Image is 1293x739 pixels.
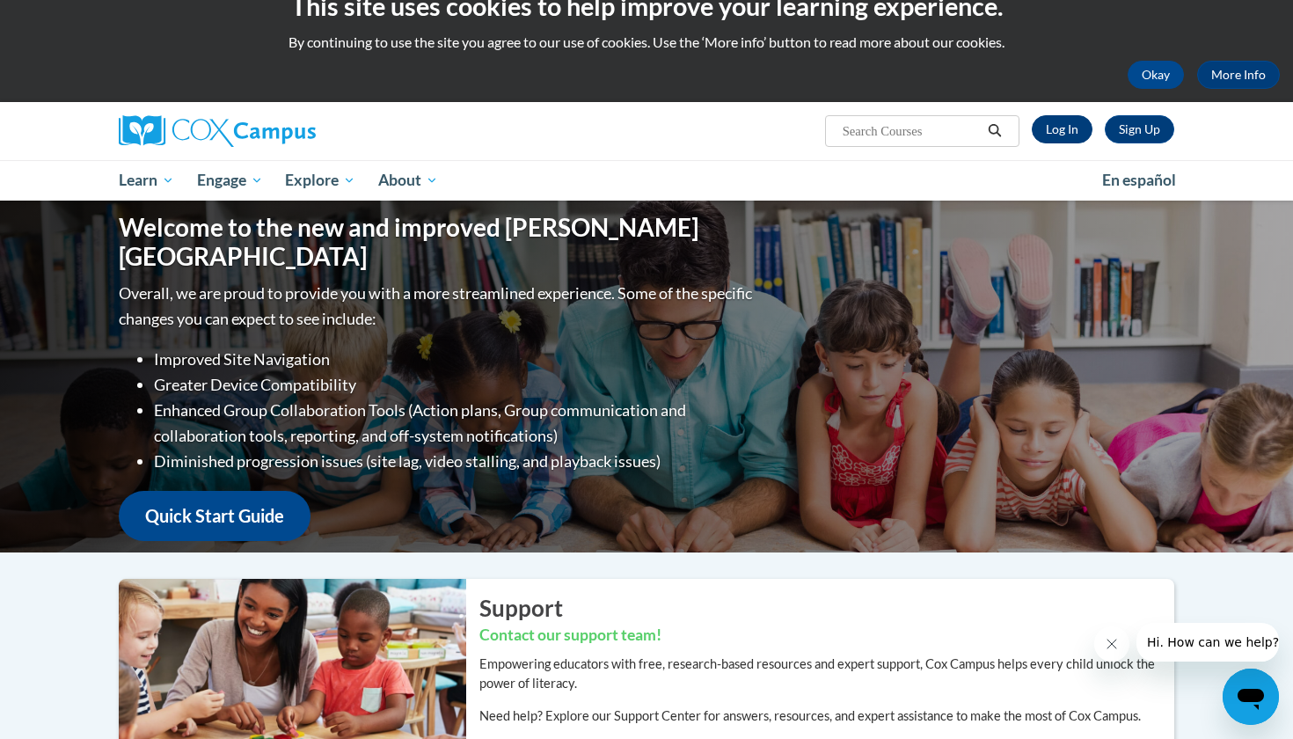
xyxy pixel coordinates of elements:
span: Engage [197,170,263,191]
a: About [367,160,449,201]
a: Register [1105,115,1174,143]
span: About [378,170,438,191]
span: Learn [119,170,174,191]
input: Search Courses [841,121,982,142]
a: Explore [274,160,367,201]
a: Engage [186,160,274,201]
iframe: Button to launch messaging window [1223,669,1279,725]
a: Quick Start Guide [119,491,310,541]
iframe: Message from company [1136,623,1279,662]
a: Learn [107,160,186,201]
a: En español [1091,162,1187,199]
p: Overall, we are proud to provide you with a more streamlined experience. Some of the specific cha... [119,281,756,332]
a: Log In [1032,115,1092,143]
p: Empowering educators with free, research-based resources and expert support, Cox Campus helps eve... [479,655,1174,693]
li: Enhanced Group Collaboration Tools (Action plans, Group communication and collaboration tools, re... [154,398,756,449]
li: Improved Site Navigation [154,347,756,372]
p: By continuing to use the site you agree to our use of cookies. Use the ‘More info’ button to read... [13,33,1280,52]
span: En español [1102,171,1176,189]
div: Main menu [92,160,1201,201]
h2: Support [479,592,1174,624]
img: Cox Campus [119,115,316,147]
button: Okay [1128,61,1184,89]
span: Explore [285,170,355,191]
h3: Contact our support team! [479,625,1174,647]
button: Search [982,121,1008,142]
h1: Welcome to the new and improved [PERSON_NAME][GEOGRAPHIC_DATA] [119,213,756,272]
iframe: Close message [1094,626,1129,662]
p: Need help? Explore our Support Center for answers, resources, and expert assistance to make the m... [479,706,1174,726]
a: More Info [1197,61,1280,89]
li: Greater Device Compatibility [154,372,756,398]
a: Cox Campus [119,115,453,147]
li: Diminished progression issues (site lag, video stalling, and playback issues) [154,449,756,474]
